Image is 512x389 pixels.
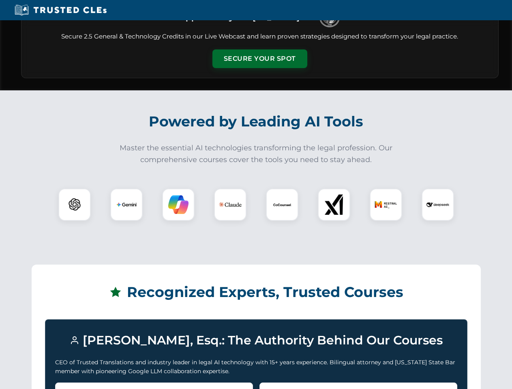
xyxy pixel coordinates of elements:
[219,193,242,216] img: Claude Logo
[375,193,397,216] img: Mistral AI Logo
[212,49,307,68] button: Secure Your Spot
[422,188,454,221] div: DeepSeek
[426,193,449,216] img: DeepSeek Logo
[272,194,292,215] img: CoCounsel Logo
[55,358,457,376] p: CEO of Trusted Translations and industry leader in legal AI technology with 15+ years experience....
[55,329,457,351] h3: [PERSON_NAME], Esq.: The Authority Behind Our Courses
[116,194,137,215] img: Gemini Logo
[31,32,488,41] p: Secure 2.5 General & Technology Credits in our Live Webcast and learn proven strategies designed ...
[32,107,481,136] h2: Powered by Leading AI Tools
[58,188,91,221] div: ChatGPT
[114,142,398,166] p: Master the essential AI technologies transforming the legal profession. Our comprehensive courses...
[318,188,350,221] div: xAI
[110,188,143,221] div: Gemini
[63,193,86,216] img: ChatGPT Logo
[324,194,344,215] img: xAI Logo
[162,188,195,221] div: Copilot
[266,188,298,221] div: CoCounsel
[370,188,402,221] div: Mistral AI
[12,4,109,16] img: Trusted CLEs
[214,188,246,221] div: Claude
[45,278,467,306] h2: Recognized Experts, Trusted Courses
[168,194,189,215] img: Copilot Logo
